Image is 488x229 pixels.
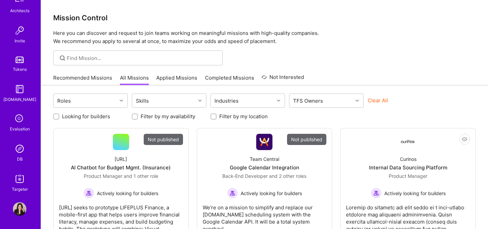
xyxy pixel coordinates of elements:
img: Actively looking for builders [227,188,238,199]
p: Here you can discover and request to join teams working on meaningful missions with high-quality ... [53,29,476,45]
h3: Mission Control [53,14,476,22]
img: guide book [13,82,26,96]
div: AI Chatbot for Budget Mgmt. (Insurance) [71,164,171,171]
img: User Avatar [13,202,26,216]
img: tokens [16,57,24,63]
div: Roles [56,96,73,106]
div: [DOMAIN_NAME] [3,96,36,103]
div: Team Central [250,155,279,163]
img: Actively looking for builders [371,188,382,199]
i: icon Chevron [120,99,123,102]
div: Architects [10,7,29,14]
i: icon SearchGrey [59,54,66,62]
a: User Avatar [11,202,28,216]
span: Product Manager [84,173,122,179]
a: Recommended Missions [53,74,112,85]
label: Filter by my location [219,113,268,120]
div: TFS Owners [291,96,325,106]
div: Industries [213,96,240,106]
button: Clear All [368,97,388,104]
div: Google Calendar Integration [230,164,299,171]
span: Actively looking for builders [384,190,446,197]
img: Company Logo [400,140,416,144]
img: Company Logo [256,134,272,150]
label: Filter by my availability [141,113,195,120]
img: Skill Targeter [13,172,26,186]
a: Completed Missions [205,74,254,85]
div: Evaluation [10,125,30,132]
span: Actively looking for builders [241,190,302,197]
i: icon SelectionTeam [13,112,26,125]
span: and 2 other roles [269,173,306,179]
div: [URL] [115,155,127,163]
span: Product Manager [389,173,427,179]
span: Back-End Developer [222,173,268,179]
input: Find Mission... [67,55,218,62]
img: Invite [13,24,26,37]
img: Admin Search [13,142,26,155]
img: Actively looking for builders [83,188,94,199]
label: Looking for builders [62,113,110,120]
i: icon EyeClosed [462,137,467,142]
div: Skills [134,96,150,106]
div: Not published [144,134,183,145]
i: icon Chevron [277,99,280,102]
a: Not Interested [262,73,304,85]
div: Curinos [400,155,416,163]
span: and 1 other role [124,173,158,179]
a: All Missions [120,74,149,85]
div: Targeter [12,186,28,193]
i: icon Chevron [355,99,359,102]
div: DB [17,155,23,163]
i: icon Chevron [198,99,202,102]
div: Tokens [13,66,27,73]
div: Invite [15,37,25,44]
div: Not published [287,134,326,145]
div: Internal Data Sourcing Platform [369,164,447,171]
a: Applied Missions [156,74,197,85]
span: Actively looking for builders [97,190,158,197]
